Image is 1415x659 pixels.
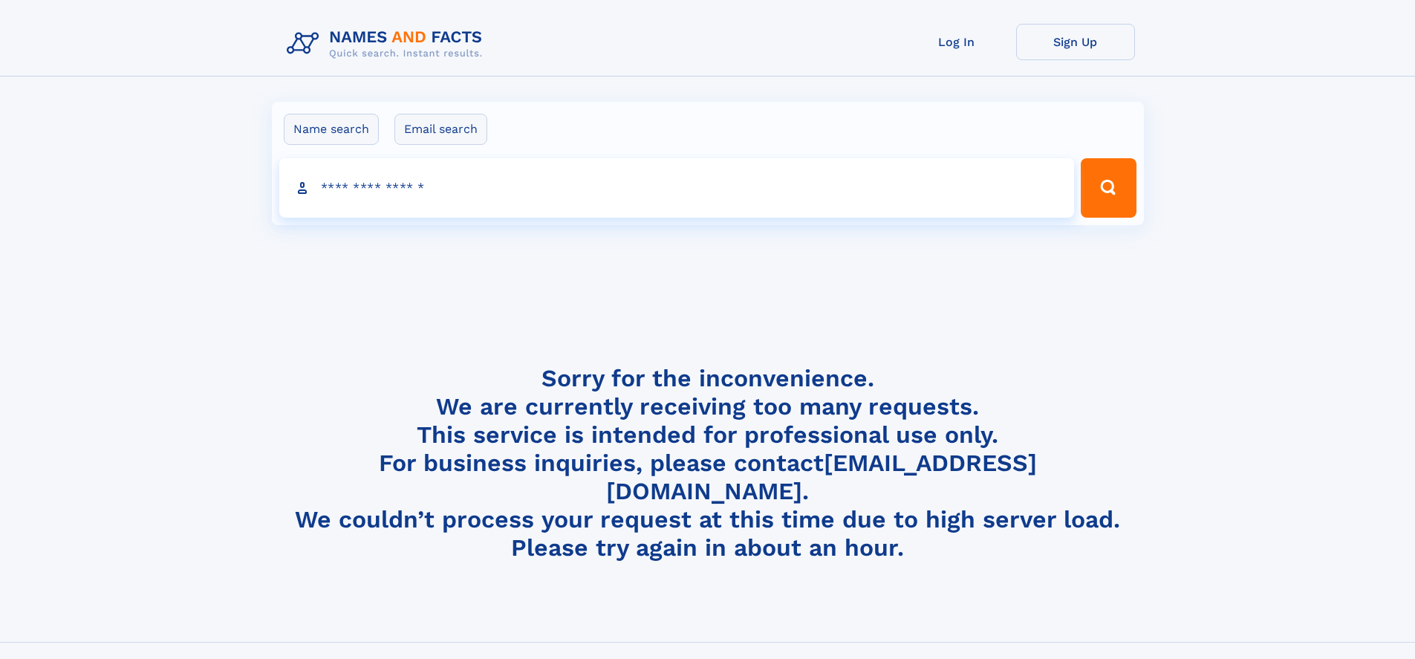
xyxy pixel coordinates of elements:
[281,364,1135,562] h4: Sorry for the inconvenience. We are currently receiving too many requests. This service is intend...
[1081,158,1136,218] button: Search Button
[284,114,379,145] label: Name search
[394,114,487,145] label: Email search
[606,449,1037,505] a: [EMAIL_ADDRESS][DOMAIN_NAME]
[279,158,1075,218] input: search input
[897,24,1016,60] a: Log In
[281,24,495,64] img: Logo Names and Facts
[1016,24,1135,60] a: Sign Up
